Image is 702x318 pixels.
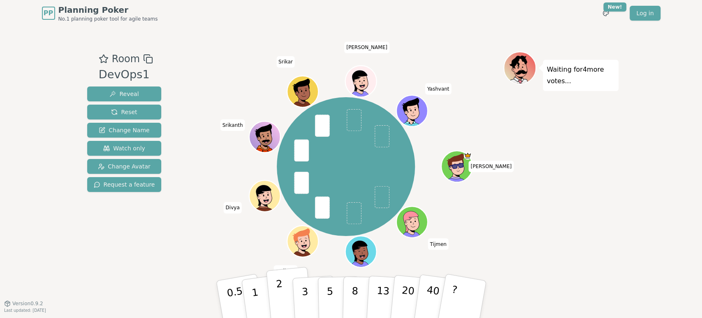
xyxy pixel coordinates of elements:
span: Change Name [99,126,149,134]
span: Last updated: [DATE] [4,308,46,313]
button: Click to change your avatar [346,237,375,266]
span: Click to change your name [428,238,448,250]
span: Click to change your name [223,202,241,213]
a: PPPlanning PokerNo.1 planning poker tool for agile teams [42,4,158,22]
span: Martin is the host [464,152,472,160]
span: Planning Poker [58,4,158,16]
span: No.1 planning poker tool for agile teams [58,16,158,22]
span: Reset [111,108,137,116]
button: Add as favourite [99,51,109,66]
button: Reset [87,105,162,119]
div: New! [603,2,627,12]
span: Version 0.9.2 [12,300,43,307]
button: New! [598,6,613,21]
span: Click to change your name [273,265,298,277]
span: Change Avatar [98,162,151,171]
span: Click to change your name [425,83,452,95]
span: Click to change your name [344,42,389,54]
p: Waiting for 4 more votes... [547,64,614,87]
span: Watch only [103,144,145,152]
a: Log in [630,6,660,21]
span: Click to change your name [220,119,245,131]
button: Reveal [87,87,162,101]
button: Request a feature [87,177,162,192]
span: Reveal [109,90,139,98]
span: Request a feature [94,180,155,189]
div: DevOps1 [99,66,153,83]
button: Change Avatar [87,159,162,174]
button: Change Name [87,123,162,138]
span: Click to change your name [276,56,295,68]
span: Room [112,51,140,66]
button: Version0.9.2 [4,300,43,307]
button: Watch only [87,141,162,156]
span: Click to change your name [468,161,514,172]
span: PP [44,8,53,18]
